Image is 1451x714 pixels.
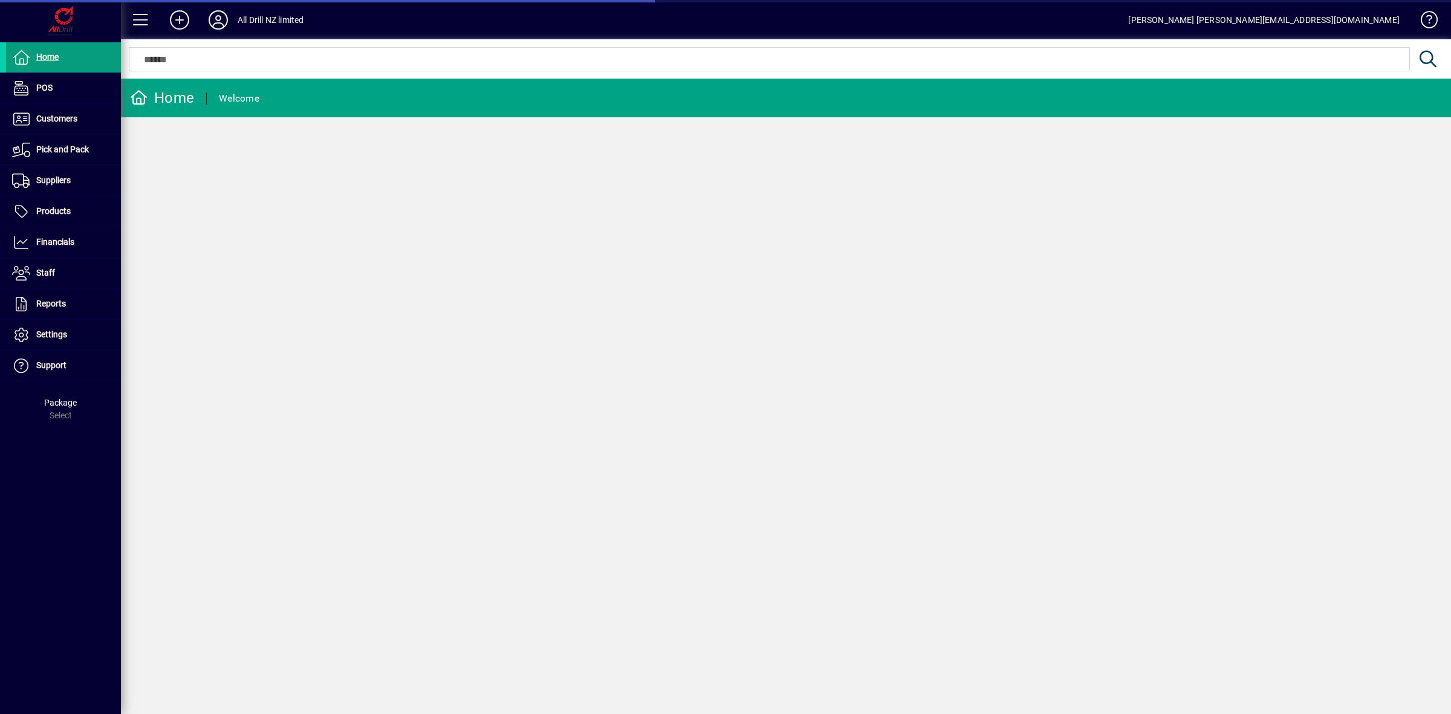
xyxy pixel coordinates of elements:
[6,227,121,258] a: Financials
[36,83,53,92] span: POS
[6,320,121,350] a: Settings
[36,237,74,247] span: Financials
[6,166,121,196] a: Suppliers
[6,351,121,381] a: Support
[44,398,77,407] span: Package
[219,89,259,108] div: Welcome
[1128,10,1400,30] div: [PERSON_NAME] [PERSON_NAME][EMAIL_ADDRESS][DOMAIN_NAME]
[6,104,121,134] a: Customers
[6,289,121,319] a: Reports
[36,144,89,154] span: Pick and Pack
[6,73,121,103] a: POS
[238,10,304,30] div: All Drill NZ limited
[199,9,238,31] button: Profile
[36,114,77,123] span: Customers
[36,299,66,308] span: Reports
[160,9,199,31] button: Add
[36,329,67,339] span: Settings
[36,268,55,277] span: Staff
[6,258,121,288] a: Staff
[130,88,194,108] div: Home
[36,175,71,185] span: Suppliers
[36,52,59,62] span: Home
[36,206,71,216] span: Products
[36,360,67,370] span: Support
[1412,2,1436,42] a: Knowledge Base
[6,135,121,165] a: Pick and Pack
[6,196,121,227] a: Products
